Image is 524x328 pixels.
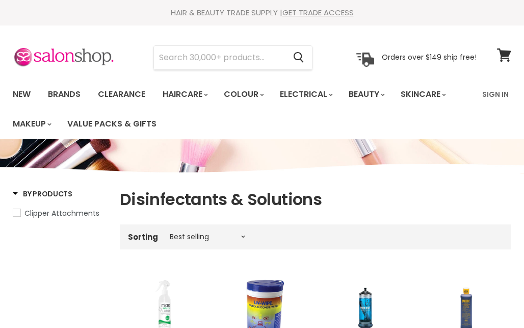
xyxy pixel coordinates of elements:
[24,208,99,218] span: Clipper Attachments
[128,233,158,241] label: Sorting
[282,7,354,18] a: GET TRADE ACCESS
[40,84,88,105] a: Brands
[60,113,164,135] a: Value Packs & Gifts
[154,46,285,69] input: Search
[285,46,312,69] button: Search
[216,84,270,105] a: Colour
[90,84,153,105] a: Clearance
[341,84,391,105] a: Beauty
[393,84,452,105] a: Skincare
[120,189,511,210] h1: Disinfectants & Solutions
[476,84,515,105] a: Sign In
[5,113,58,135] a: Makeup
[382,53,477,62] p: Orders over $149 ship free!
[13,208,107,219] a: Clipper Attachments
[153,45,312,70] form: Product
[5,80,476,139] ul: Main menu
[272,84,339,105] a: Electrical
[155,84,214,105] a: Haircare
[5,84,38,105] a: New
[13,189,72,199] h3: By Products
